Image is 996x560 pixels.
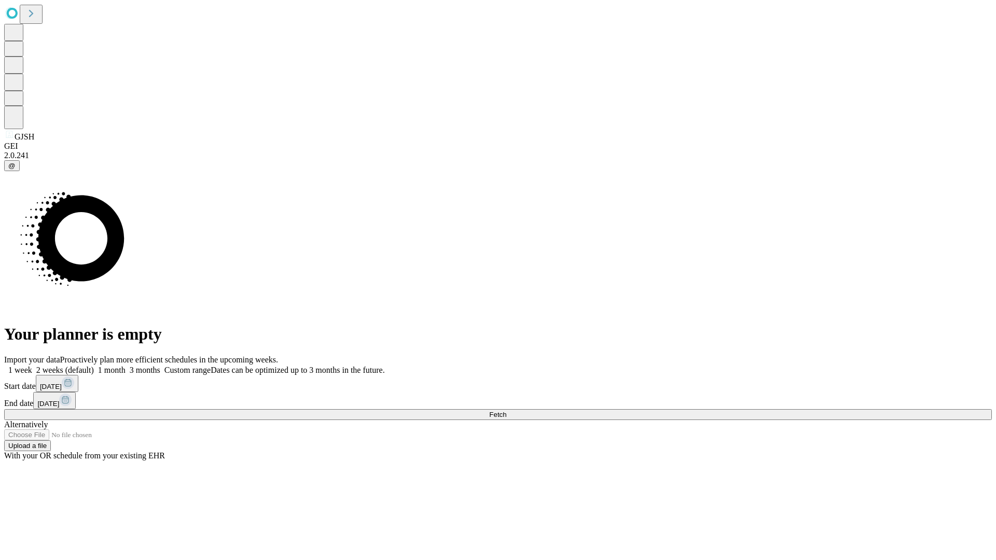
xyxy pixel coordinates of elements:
button: @ [4,160,20,171]
span: 3 months [130,366,160,374]
span: [DATE] [37,400,59,408]
span: Dates can be optimized up to 3 months in the future. [211,366,384,374]
div: GEI [4,142,992,151]
button: [DATE] [36,375,78,392]
span: With your OR schedule from your existing EHR [4,451,165,460]
h1: Your planner is empty [4,325,992,344]
span: Proactively plan more efficient schedules in the upcoming weeks. [60,355,278,364]
span: 1 week [8,366,32,374]
span: GJSH [15,132,34,141]
div: Start date [4,375,992,392]
button: [DATE] [33,392,76,409]
button: Upload a file [4,440,51,451]
span: 1 month [98,366,126,374]
span: Fetch [489,411,506,418]
span: [DATE] [40,383,62,390]
span: Custom range [164,366,211,374]
div: End date [4,392,992,409]
span: Import your data [4,355,60,364]
span: 2 weeks (default) [36,366,94,374]
button: Fetch [4,409,992,420]
div: 2.0.241 [4,151,992,160]
span: Alternatively [4,420,48,429]
span: @ [8,162,16,170]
